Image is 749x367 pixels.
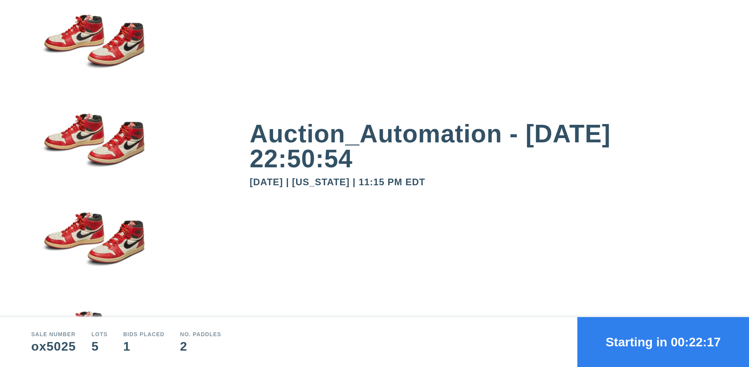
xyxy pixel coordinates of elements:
div: Auction_Automation - [DATE] 22:50:54 [250,121,718,171]
div: Lots [91,332,107,337]
div: ox5025 [31,340,76,353]
div: No. Paddles [180,332,222,337]
button: Starting in 00:22:17 [577,317,749,367]
img: small [31,198,156,297]
img: small [31,99,156,198]
div: [DATE] | [US_STATE] | 11:15 PM EDT [250,177,718,187]
div: 2 [180,340,222,353]
div: 5 [91,340,107,353]
div: Bids Placed [123,332,165,337]
div: Sale number [31,332,76,337]
div: 1 [123,340,165,353]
